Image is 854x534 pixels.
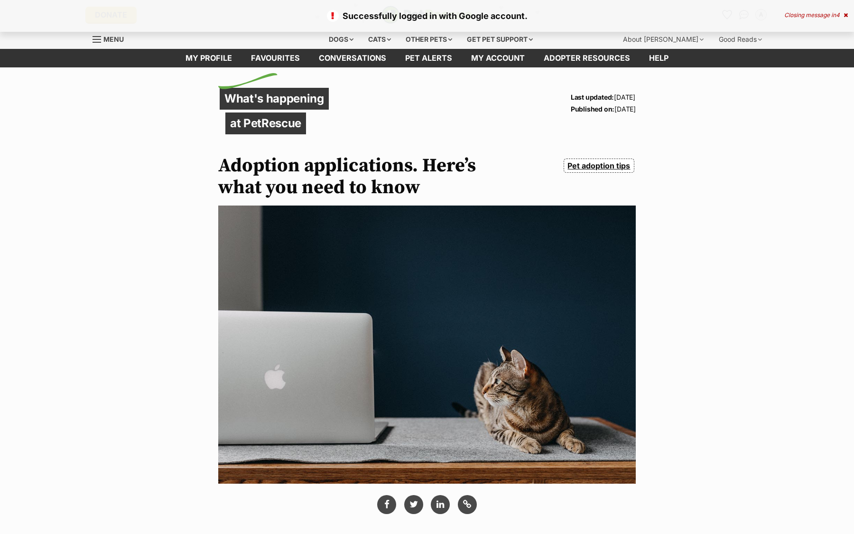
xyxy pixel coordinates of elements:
a: Pet alerts [396,49,462,67]
a: Adopter resources [534,49,640,67]
p: [DATE] [571,91,636,103]
div: Dogs [322,30,360,49]
div: Other pets [399,30,459,49]
a: Pet adoption tips [564,159,634,173]
div: About [PERSON_NAME] [616,30,710,49]
button: Copy link [458,495,477,514]
a: Favourites [241,49,309,67]
strong: Last updated: [571,93,614,101]
div: Cats [362,30,398,49]
p: [DATE] [571,103,636,115]
a: Help [640,49,678,67]
a: My profile [176,49,241,67]
a: Menu [93,30,130,47]
div: Get pet support [460,30,539,49]
h1: Adoption applications. Here’s what you need to know [218,155,490,198]
a: My account [462,49,534,67]
img: cxcdagfy2xmwaxywhomq.jpg [218,206,636,484]
p: What's happening [220,88,329,110]
a: Share via Twitter [404,495,423,514]
button: Share via facebook [377,495,396,514]
img: decorative flick [218,73,278,89]
span: Menu [103,35,124,43]
div: Good Reads [712,30,769,49]
p: at PetRescue [225,112,306,134]
strong: Published on: [571,105,614,113]
a: conversations [309,49,396,67]
a: Share via Linkedin [431,495,450,514]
